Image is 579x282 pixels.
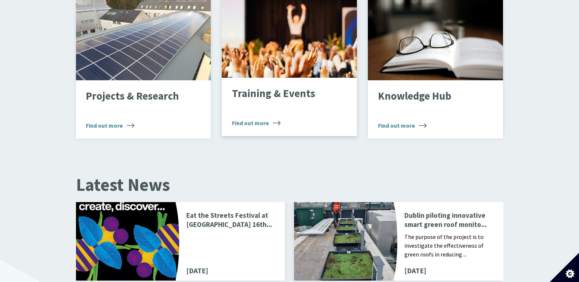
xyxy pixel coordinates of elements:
a: Dublin piloting innovative smart green roof monito... The purpose of the project is to investigat... [294,202,503,281]
p: Training & Events [232,88,336,100]
span: [DATE] [404,265,426,276]
span: Find out more [378,121,427,130]
p: The purpose of the project is to investigate the effectiveness of green roofs in reducing ... [404,232,494,259]
h2: Latest News [76,175,503,194]
p: Projects & Research [86,90,190,102]
span: Find out more [86,121,134,130]
a: Eat the Streets Festival at [GEOGRAPHIC_DATA] 16th... [DATE] [76,202,285,281]
button: Set cookie preferences [550,253,579,282]
span: Find out more [232,119,281,127]
p: Eat the Streets Festival at [GEOGRAPHIC_DATA] 16th... [186,211,276,231]
p: Knowledge Hub [378,90,482,102]
p: Dublin piloting innovative smart green roof monito... [404,211,494,231]
span: [DATE] [186,265,208,276]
